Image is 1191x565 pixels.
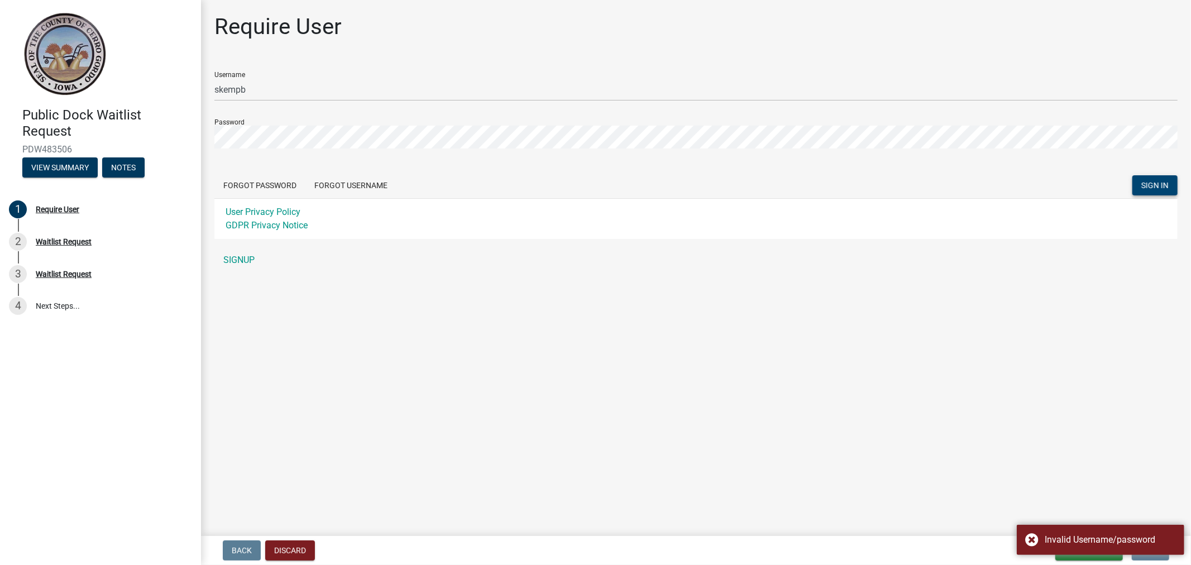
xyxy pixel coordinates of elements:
wm-modal-confirm: Notes [102,164,145,173]
button: SIGN IN [1132,175,1178,195]
div: Invalid Username/password [1045,533,1176,547]
a: User Privacy Policy [226,207,300,217]
span: SIGN IN [1141,180,1169,189]
button: View Summary [22,157,98,178]
button: Forgot Password [214,175,305,195]
div: Require User [36,205,79,213]
div: 2 [9,233,27,251]
a: GDPR Privacy Notice [226,220,308,231]
span: PDW483506 [22,144,179,155]
button: Forgot Username [305,175,396,195]
button: Back [223,540,261,561]
div: 1 [9,200,27,218]
img: Cerro Gordo County, Iowa [22,12,107,95]
span: Back [232,546,252,555]
a: SIGNUP [214,249,1178,271]
div: 4 [9,297,27,315]
h1: Require User [214,13,342,40]
button: Notes [102,157,145,178]
h4: Public Dock Waitlist Request [22,107,192,140]
button: Discard [265,540,315,561]
div: 3 [9,265,27,283]
wm-modal-confirm: Summary [22,164,98,173]
div: Waitlist Request [36,270,92,278]
div: Waitlist Request [36,238,92,246]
